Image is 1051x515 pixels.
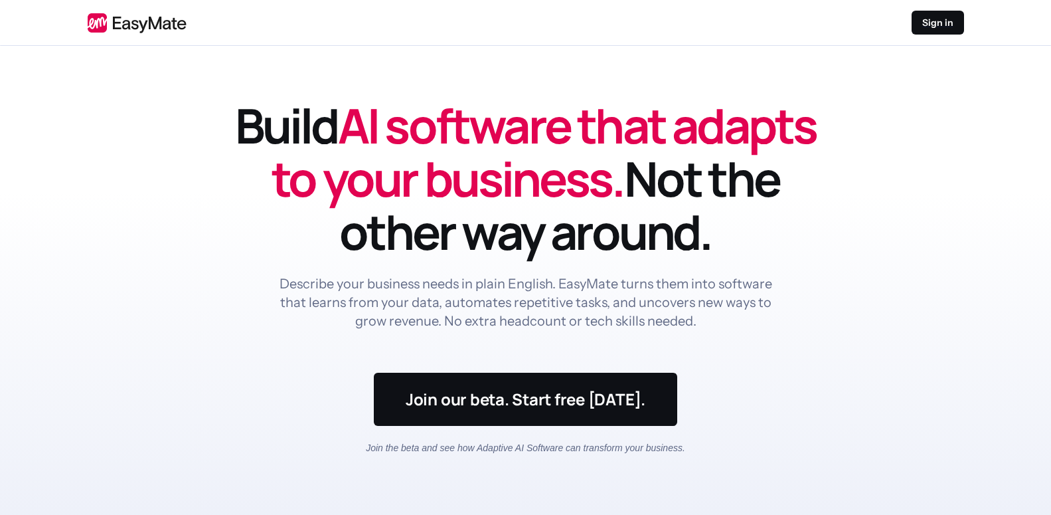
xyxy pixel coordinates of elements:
p: Sign in [922,16,953,29]
span: AI software that adapts to your business. [272,92,816,211]
em: Join the beta and see how Adaptive AI Software can transform your business. [366,443,685,453]
p: Describe your business needs in plain English. EasyMate turns them into software that learns from... [276,274,775,330]
h1: Build Not the other way around. [234,99,818,258]
a: Sign in [912,11,964,35]
img: EasyMate logo [88,13,187,33]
